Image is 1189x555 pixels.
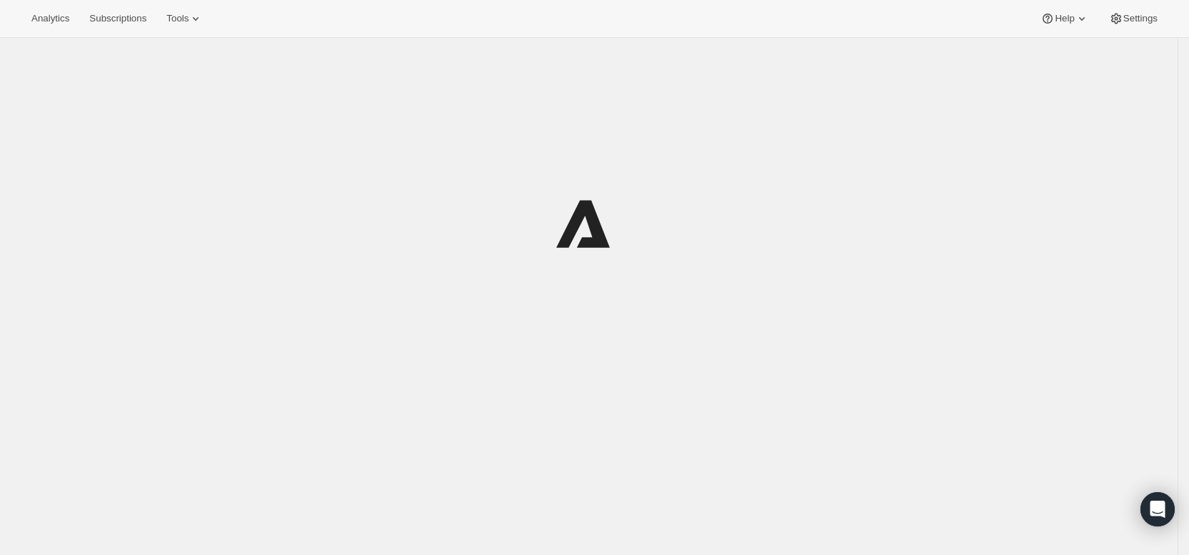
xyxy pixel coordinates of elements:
button: Subscriptions [81,9,155,29]
button: Help [1032,9,1097,29]
span: Help [1055,13,1074,24]
div: Open Intercom Messenger [1140,492,1175,526]
span: Subscriptions [89,13,146,24]
span: Settings [1123,13,1158,24]
button: Settings [1100,9,1166,29]
button: Analytics [23,9,78,29]
span: Tools [166,13,189,24]
button: Tools [158,9,211,29]
span: Analytics [31,13,69,24]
